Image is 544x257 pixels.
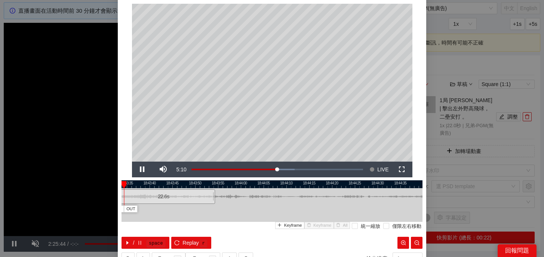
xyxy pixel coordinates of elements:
[277,223,282,228] span: plus
[389,223,424,230] span: 僅限左右移動
[391,181,410,185] div: 18:44:35
[397,237,409,249] button: zoom-in
[122,237,169,249] button: caret-right/pausespace
[358,223,383,230] span: 統一縮放
[125,240,130,246] span: caret-right
[132,162,153,177] button: Pause
[414,240,419,246] span: zoom-out
[176,166,187,172] span: 5:10
[137,240,142,246] span: pause
[345,181,364,185] div: 18:44:25
[377,162,388,177] span: LIVE
[275,222,305,229] button: plusKeyframe
[126,206,135,212] span: OUT
[182,239,199,247] span: Replay
[174,240,179,246] span: reload
[132,4,412,162] div: Video Player
[401,240,406,246] span: zoom-in
[498,244,537,257] div: 回報問題
[133,239,135,247] span: /
[334,222,350,229] button: deleteAll
[191,169,363,170] div: Progress Bar
[200,240,207,247] kbd: r
[112,189,215,204] div: 22.6 s
[147,240,165,247] kbd: space
[391,162,412,177] button: Fullscreen
[368,181,387,185] div: 18:44:30
[171,237,211,249] button: reloadReplayr
[367,162,391,177] button: Seek to live, currently behind live
[124,205,138,212] button: OUT
[411,237,422,249] button: zoom-out
[153,162,174,177] button: Mute
[284,222,302,229] span: Keyframe
[304,222,334,229] button: deleteKeyframe
[323,181,341,185] div: 18:44:20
